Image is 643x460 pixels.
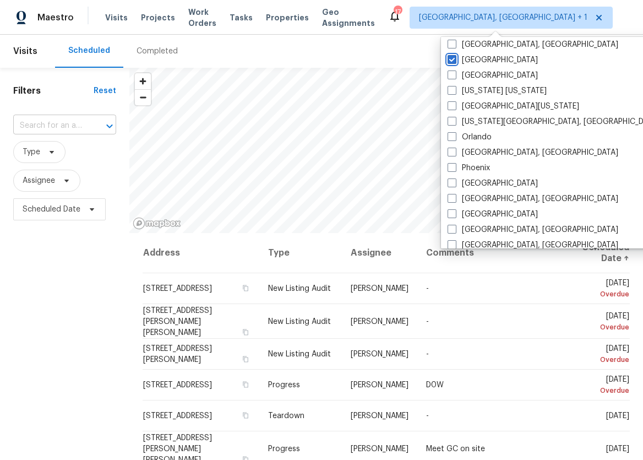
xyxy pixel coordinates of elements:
span: [DATE] [572,312,629,332]
span: [STREET_ADDRESS][PERSON_NAME][PERSON_NAME] [143,306,212,336]
label: [GEOGRAPHIC_DATA], [GEOGRAPHIC_DATA] [448,193,618,204]
div: Overdue [572,289,629,300]
div: Overdue [572,385,629,396]
label: [GEOGRAPHIC_DATA], [GEOGRAPHIC_DATA] [448,147,618,158]
div: Overdue [572,354,629,365]
label: [US_STATE] [US_STATE] [448,85,547,96]
label: [GEOGRAPHIC_DATA], [GEOGRAPHIC_DATA] [448,224,618,235]
span: Progress [268,381,300,389]
span: Projects [141,12,175,23]
span: Work Orders [188,7,216,29]
span: Meet GC on site [426,445,485,452]
span: - [426,285,429,293]
span: - [426,350,429,358]
button: Copy Address [241,327,250,337]
span: [STREET_ADDRESS][PERSON_NAME] [143,345,212,364]
span: Maestro [37,12,74,23]
div: Reset [94,85,116,96]
button: Copy Address [241,410,250,420]
th: Scheduled Date ↑ [563,233,630,273]
span: Zoom out [135,90,151,105]
th: Assignee [342,233,417,273]
span: Progress [268,445,300,452]
span: - [426,412,429,420]
span: [PERSON_NAME] [351,445,408,452]
span: [PERSON_NAME] [351,350,408,358]
button: Zoom out [135,89,151,105]
button: Copy Address [241,354,250,364]
span: New Listing Audit [268,285,331,293]
span: [STREET_ADDRESS] [143,381,212,389]
label: [GEOGRAPHIC_DATA][US_STATE] [448,101,579,112]
button: Zoom in [135,73,151,89]
span: [PERSON_NAME] [351,381,408,389]
th: Comments [417,233,563,273]
input: Search for an address... [13,117,85,134]
span: Visits [105,12,128,23]
canvas: Map [129,68,607,233]
a: Mapbox homepage [133,217,181,230]
span: Assignee [23,175,55,186]
button: Copy Address [241,380,250,389]
span: [PERSON_NAME] [351,412,408,420]
label: [GEOGRAPHIC_DATA] [448,70,538,81]
span: [PERSON_NAME] [351,317,408,325]
span: New Listing Audit [268,317,331,325]
div: Completed [137,46,178,57]
div: 17 [394,7,401,18]
label: Orlando [448,132,492,143]
span: D0W [426,381,444,389]
span: Geo Assignments [322,7,375,29]
span: - [426,317,429,325]
span: Scheduled Date [23,204,80,215]
label: [GEOGRAPHIC_DATA], [GEOGRAPHIC_DATA] [448,240,618,251]
h1: Filters [13,85,94,96]
span: Properties [266,12,309,23]
div: Overdue [572,321,629,332]
label: [GEOGRAPHIC_DATA] [448,178,538,189]
label: [GEOGRAPHIC_DATA], [GEOGRAPHIC_DATA] [448,39,618,50]
th: Address [143,233,259,273]
label: Phoenix [448,163,490,174]
th: Type [259,233,342,273]
div: Scheduled [68,45,110,56]
span: [DATE] [572,279,629,300]
span: [DATE] [606,445,629,452]
span: [PERSON_NAME] [351,285,408,293]
span: Visits [13,39,37,63]
button: Open [102,118,117,134]
span: New Listing Audit [268,350,331,358]
span: [STREET_ADDRESS] [143,285,212,293]
span: Tasks [230,14,253,21]
span: [STREET_ADDRESS] [143,412,212,420]
span: [GEOGRAPHIC_DATA], [GEOGRAPHIC_DATA] + 1 [419,12,587,23]
button: Copy Address [241,283,250,293]
span: Type [23,147,40,158]
label: [GEOGRAPHIC_DATA] [448,209,538,220]
span: [DATE] [572,376,629,396]
span: [DATE] [606,412,629,420]
span: Teardown [268,412,304,420]
label: [GEOGRAPHIC_DATA] [448,55,538,66]
span: [DATE] [572,345,629,365]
